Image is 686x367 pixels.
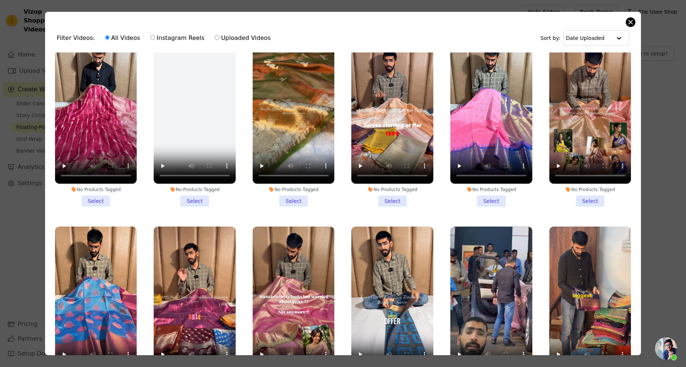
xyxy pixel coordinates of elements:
div: Sort by: [540,30,629,46]
div: No Products Tagged [549,187,631,193]
div: No Products Tagged [253,187,335,193]
div: No Products Tagged [450,187,532,193]
div: Filter Videos: [57,30,275,47]
div: No Products Tagged [351,187,433,193]
label: Instagram Reels [150,33,205,43]
label: Uploaded Videos [214,33,271,43]
a: Open chat [655,337,677,360]
div: No Products Tagged [55,187,137,193]
button: Close modal [626,18,635,27]
div: No Products Tagged [154,187,236,193]
label: All Videos [105,33,140,43]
